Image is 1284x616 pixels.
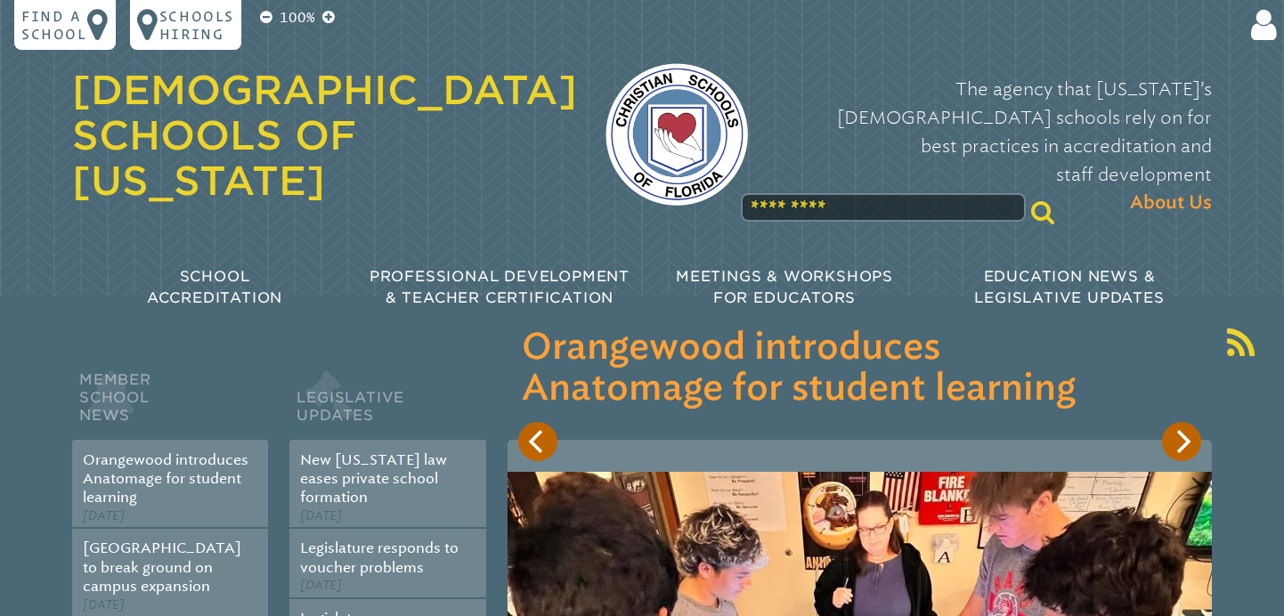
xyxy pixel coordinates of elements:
[300,508,342,523] span: [DATE]
[676,268,893,306] span: Meetings & Workshops for Educators
[300,451,447,507] a: New [US_STATE] law eases private school formation
[776,75,1212,217] p: The agency that [US_STATE]’s [DEMOGRAPHIC_DATA] schools rely on for best practices in accreditati...
[518,422,557,461] button: Previous
[72,67,577,204] a: [DEMOGRAPHIC_DATA] Schools of [US_STATE]
[605,63,748,206] img: csf-logo-web-colors.png
[83,597,125,612] span: [DATE]
[83,451,248,507] a: Orangewood introduces Anatomage for student learning
[83,508,125,523] span: [DATE]
[300,578,342,593] span: [DATE]
[1130,189,1212,217] span: About Us
[289,367,485,440] h2: Legislative Updates
[276,7,319,28] p: 100%
[159,7,234,43] p: Schools Hiring
[522,328,1198,409] h3: Orangewood introduces Anatomage for student learning
[974,268,1164,306] span: Education News & Legislative Updates
[83,539,241,595] a: [GEOGRAPHIC_DATA] to break ground on campus expansion
[147,268,282,306] span: School Accreditation
[300,539,459,575] a: Legislature responds to voucher problems
[370,268,630,306] span: Professional Development & Teacher Certification
[1162,422,1201,461] button: Next
[21,7,87,43] p: Find a school
[72,367,268,440] h2: Member School News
